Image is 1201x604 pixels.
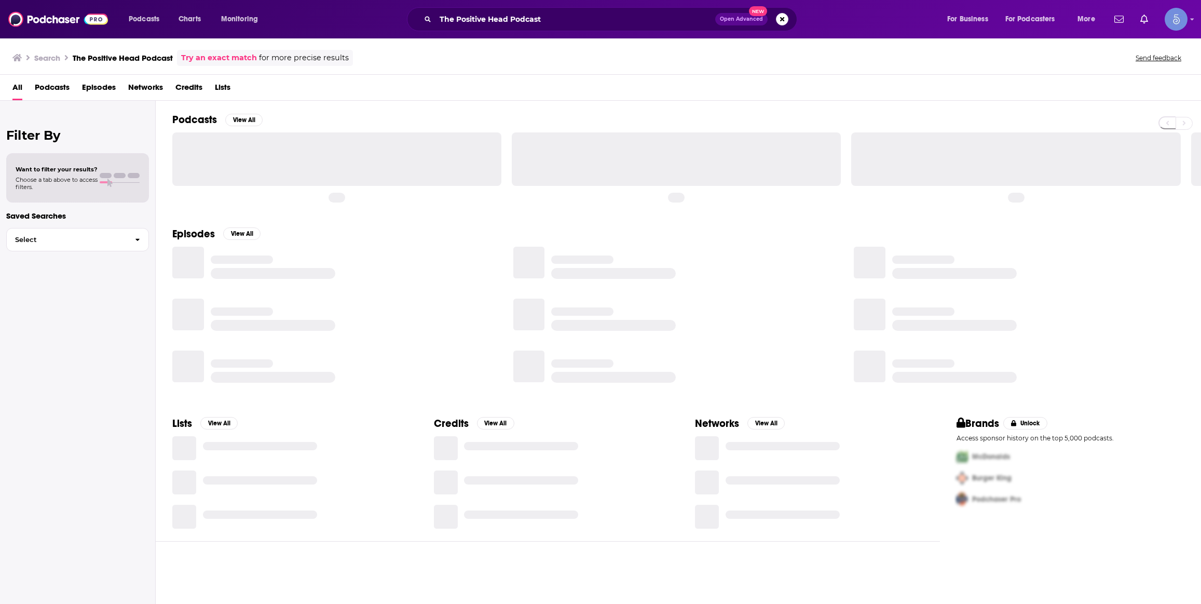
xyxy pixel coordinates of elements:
[215,79,230,100] a: Lists
[749,6,768,16] span: New
[695,417,739,430] h2: Networks
[1165,8,1188,31] span: Logged in as Spiral5-G1
[221,12,258,26] span: Monitoring
[947,12,988,26] span: For Business
[940,11,1001,28] button: open menu
[695,417,785,430] a: NetworksView All
[435,11,715,28] input: Search podcasts, credits, & more...
[747,417,785,429] button: View All
[957,434,1185,442] p: Access sponsor history on the top 5,000 podcasts.
[999,11,1070,28] button: open menu
[6,228,149,251] button: Select
[225,114,263,126] button: View All
[972,495,1021,504] span: Podchaser Pro
[715,13,768,25] button: Open AdvancedNew
[720,17,763,22] span: Open Advanced
[223,227,261,240] button: View All
[1136,10,1152,28] a: Show notifications dropdown
[214,11,271,28] button: open menu
[1005,12,1055,26] span: For Podcasters
[477,417,514,429] button: View All
[172,11,207,28] a: Charts
[128,79,163,100] a: Networks
[82,79,116,100] a: Episodes
[1165,8,1188,31] button: Show profile menu
[1165,8,1188,31] img: User Profile
[181,52,257,64] a: Try an exact match
[172,417,238,430] a: ListsView All
[179,12,201,26] span: Charts
[6,211,149,221] p: Saved Searches
[952,446,972,467] img: First Pro Logo
[16,176,98,191] span: Choose a tab above to access filters.
[952,489,972,510] img: Third Pro Logo
[172,417,192,430] h2: Lists
[129,12,159,26] span: Podcasts
[259,52,349,64] span: for more precise results
[417,7,807,31] div: Search podcasts, credits, & more...
[172,113,263,126] a: PodcastsView All
[121,11,173,28] button: open menu
[1003,417,1047,429] button: Unlock
[434,417,469,430] h2: Credits
[972,474,1012,482] span: Burger King
[172,113,217,126] h2: Podcasts
[1077,12,1095,26] span: More
[16,166,98,173] span: Want to filter your results?
[35,79,70,100] a: Podcasts
[172,227,215,240] h2: Episodes
[7,236,127,243] span: Select
[1070,11,1108,28] button: open menu
[73,53,173,63] h3: The Positive Head Podcast
[957,417,1000,430] h2: Brands
[952,467,972,489] img: Second Pro Logo
[434,417,514,430] a: CreditsView All
[972,452,1010,461] span: McDonalds
[172,227,261,240] a: EpisodesView All
[200,417,238,429] button: View All
[12,79,22,100] a: All
[8,9,108,29] img: Podchaser - Follow, Share and Rate Podcasts
[1132,53,1184,62] button: Send feedback
[34,53,60,63] h3: Search
[6,128,149,143] h2: Filter By
[1110,10,1128,28] a: Show notifications dropdown
[175,79,202,100] a: Credits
